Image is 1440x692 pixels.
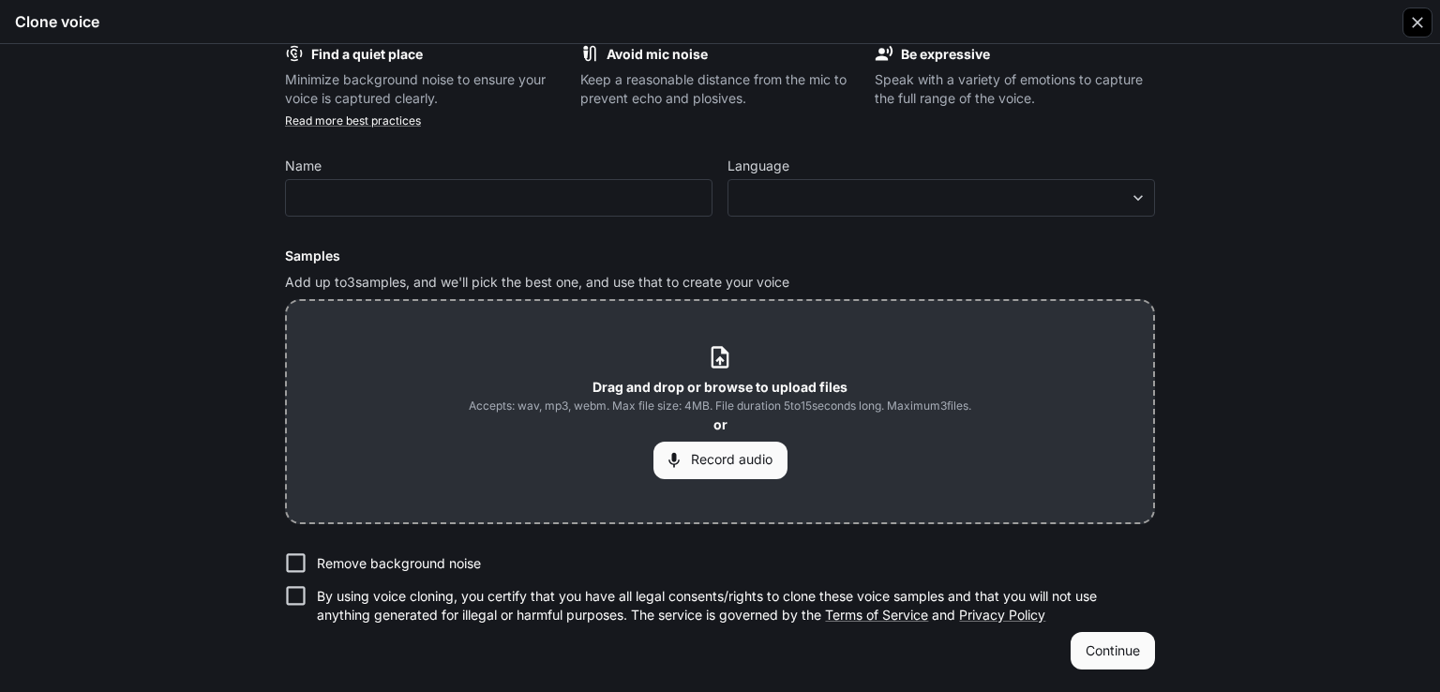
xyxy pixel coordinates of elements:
[607,46,708,62] b: Avoid mic noise
[653,442,787,479] button: Record audio
[592,379,847,395] b: Drag and drop or browse to upload files
[15,11,99,32] h5: Clone voice
[825,607,928,623] a: Terms of Service
[580,70,861,108] p: Keep a reasonable distance from the mic to prevent echo and plosives.
[317,587,1140,624] p: By using voice cloning, you certify that you have all legal consents/rights to clone these voice ...
[317,554,481,573] p: Remove background noise
[285,70,565,108] p: Minimize background noise to ensure your voice is captured clearly.
[285,273,1155,292] p: Add up to 3 samples, and we'll pick the best one, and use that to create your voice
[728,188,1154,207] div: ​
[875,70,1155,108] p: Speak with a variety of emotions to capture the full range of the voice.
[311,46,423,62] b: Find a quiet place
[713,416,727,432] b: or
[469,397,971,415] span: Accepts: wav, mp3, webm. Max file size: 4MB. File duration 5 to 15 seconds long. Maximum 3 files.
[285,113,421,128] a: Read more best practices
[1071,632,1155,669] button: Continue
[901,46,990,62] b: Be expressive
[959,607,1045,623] a: Privacy Policy
[285,247,1155,265] h6: Samples
[727,159,789,173] p: Language
[285,159,322,173] p: Name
